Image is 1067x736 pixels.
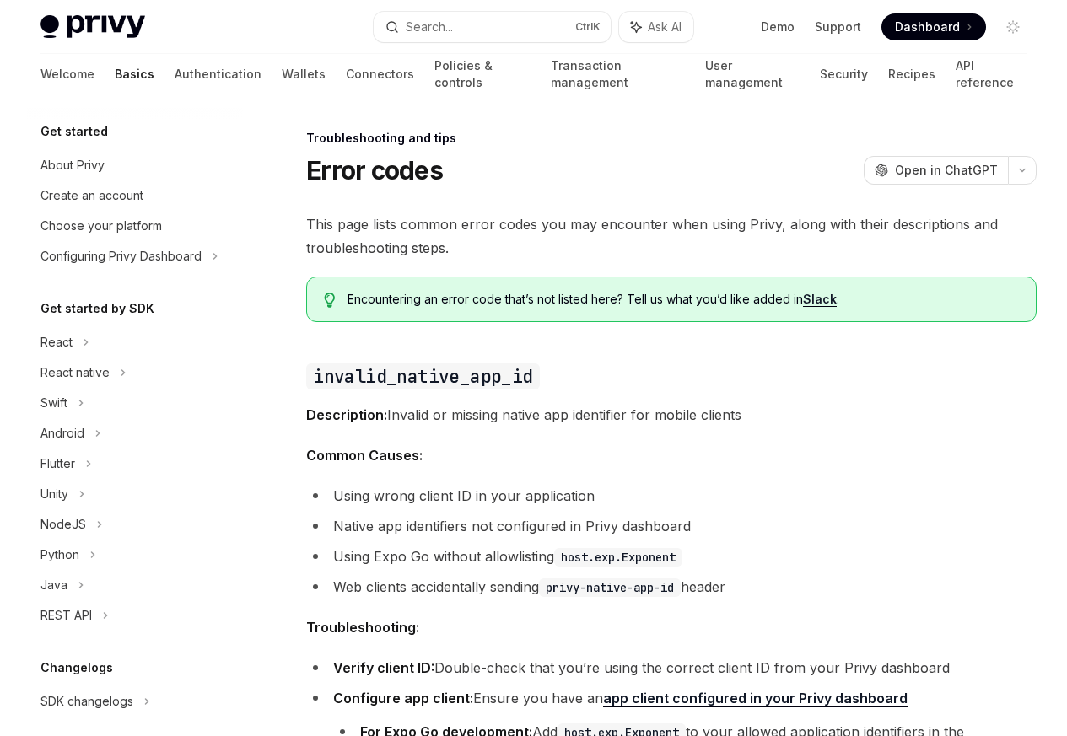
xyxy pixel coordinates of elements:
[333,659,434,676] strong: Verify client ID:
[175,54,261,94] a: Authentication
[881,13,986,40] a: Dashboard
[306,514,1037,538] li: Native app identifiers not configured in Privy dashboard
[27,180,243,211] a: Create an account
[815,19,861,35] a: Support
[40,185,143,206] div: Create an account
[820,54,868,94] a: Security
[306,484,1037,508] li: Using wrong client ID in your application
[40,246,202,266] div: Configuring Privy Dashboard
[40,691,133,712] div: SDK changelogs
[603,690,908,707] a: app client configured in your Privy dashboard
[40,454,75,474] div: Flutter
[40,575,67,595] div: Java
[40,605,92,626] div: REST API
[434,54,531,94] a: Policies & controls
[306,155,443,185] h1: Error codes
[648,19,682,35] span: Ask AI
[306,130,1037,147] div: Troubleshooting and tips
[895,162,998,179] span: Open in ChatGPT
[306,545,1037,568] li: Using Expo Go without allowlisting
[1000,13,1027,40] button: Toggle dark mode
[705,54,800,94] a: User management
[40,121,108,142] h5: Get started
[306,575,1037,599] li: Web clients accidentally sending header
[40,54,94,94] a: Welcome
[374,12,611,42] button: Search...CtrlK
[40,216,162,236] div: Choose your platform
[306,447,423,464] strong: Common Causes:
[348,291,1019,308] span: Encountering an error code that’s not listed here? Tell us what you’d like added in .
[306,403,1037,427] span: Invalid or missing native app identifier for mobile clients
[40,514,86,535] div: NodeJS
[575,20,601,34] span: Ctrl K
[864,156,1008,185] button: Open in ChatGPT
[40,155,105,175] div: About Privy
[40,484,68,504] div: Unity
[895,19,960,35] span: Dashboard
[40,658,113,678] h5: Changelogs
[803,292,837,307] a: Slack
[306,363,539,389] code: invalid_native_app_id
[956,54,1027,94] a: API reference
[115,54,154,94] a: Basics
[306,619,419,636] strong: Troubleshooting:
[554,548,682,567] code: host.exp.Exponent
[306,406,387,423] strong: Description:
[333,690,473,706] strong: Configure app client:
[306,656,1037,680] li: Double-check that you’re using the correct client ID from your Privy dashboard
[40,15,145,39] img: light logo
[306,212,1037,260] span: This page lists common error codes you may encounter when using Privy, along with their descripti...
[619,12,693,42] button: Ask AI
[346,54,414,94] a: Connectors
[324,293,336,308] svg: Tip
[40,298,154,319] h5: Get started by SDK
[551,54,684,94] a: Transaction management
[406,17,453,37] div: Search...
[40,332,73,352] div: React
[282,54,326,94] a: Wallets
[40,363,110,383] div: React native
[539,578,681,597] code: privy-native-app-id
[888,54,935,94] a: Recipes
[761,19,795,35] a: Demo
[40,545,79,565] div: Python
[40,393,67,413] div: Swift
[40,423,84,443] div: Android
[27,211,243,241] a: Choose your platform
[27,150,243,180] a: About Privy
